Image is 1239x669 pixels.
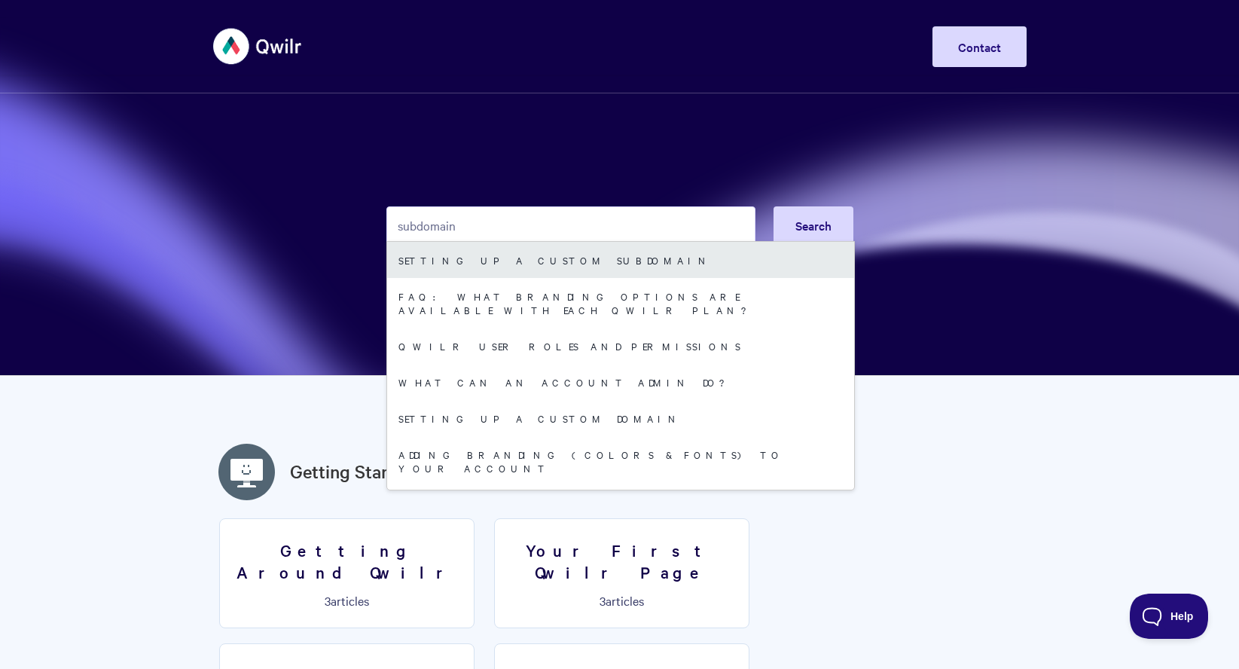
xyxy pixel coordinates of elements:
[387,278,854,328] a: FAQ: What branding options are available with each Qwilr plan?
[774,206,853,244] button: Search
[229,539,465,582] h3: Getting Around Qwilr
[932,26,1027,67] a: Contact
[387,242,854,278] a: Setting up a Custom Subdomain
[290,458,414,485] a: Getting Started
[219,518,475,628] a: Getting Around Qwilr 3articles
[504,594,740,607] p: articles
[494,518,749,628] a: Your First Qwilr Page 3articles
[386,206,755,244] input: Search the knowledge base
[387,436,854,486] a: Adding branding (colors & fonts) to your account
[387,328,854,364] a: Qwilr User Roles and Permissions
[387,364,854,400] a: What can an Account Admin do?
[600,592,606,609] span: 3
[387,400,854,436] a: Setting up a Custom Domain
[325,592,331,609] span: 3
[229,594,465,607] p: articles
[213,18,303,75] img: Qwilr Help Center
[504,539,740,582] h3: Your First Qwilr Page
[795,217,832,234] span: Search
[1130,594,1209,639] iframe: Toggle Customer Support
